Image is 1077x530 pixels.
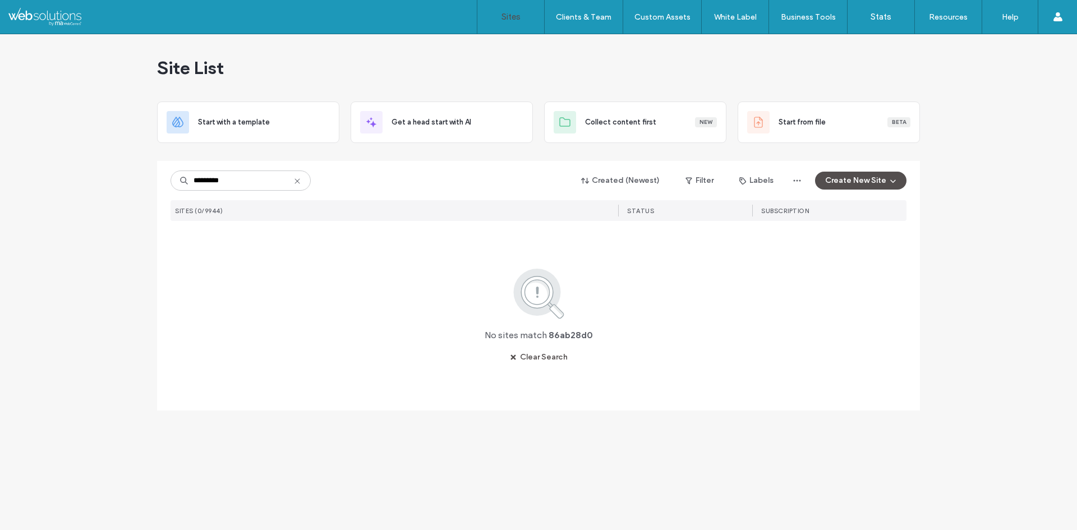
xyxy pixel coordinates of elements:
[572,172,670,190] button: Created (Newest)
[815,172,906,190] button: Create New Site
[549,329,593,342] span: 86ab28d0
[781,12,836,22] label: Business Tools
[929,12,968,22] label: Resources
[157,57,224,79] span: Site List
[544,102,726,143] div: Collect content firstNew
[729,172,784,190] button: Labels
[779,117,826,128] span: Start from file
[714,12,757,22] label: White Label
[761,207,809,215] span: SUBSCRIPTION
[556,12,611,22] label: Clients & Team
[392,117,471,128] span: Get a head start with AI
[871,12,891,22] label: Stats
[695,117,717,127] div: New
[351,102,533,143] div: Get a head start with AI
[501,12,521,22] label: Sites
[498,266,579,320] img: search.svg
[500,348,578,366] button: Clear Search
[887,117,910,127] div: Beta
[634,12,691,22] label: Custom Assets
[1002,12,1019,22] label: Help
[485,329,547,342] span: No sites match
[585,117,656,128] span: Collect content first
[674,172,725,190] button: Filter
[627,207,654,215] span: STATUS
[198,117,270,128] span: Start with a template
[157,102,339,143] div: Start with a template
[738,102,920,143] div: Start from fileBeta
[175,207,223,215] span: SITES (0/9944)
